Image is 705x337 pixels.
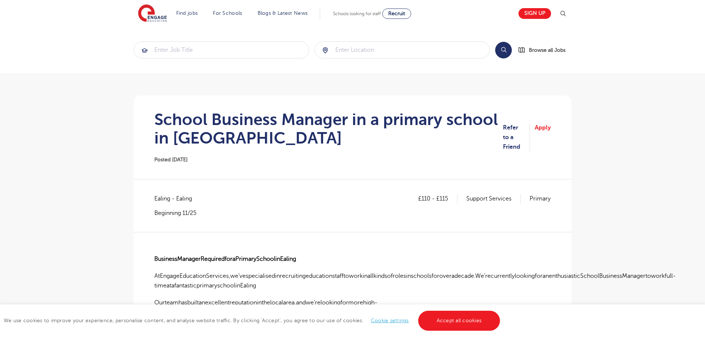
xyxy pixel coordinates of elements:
[418,194,457,203] p: £110 - £115
[518,46,571,54] a: Browse all Jobs
[154,298,551,317] p: Ourteamhasbuiltanexcellentreputationinthelocalarea,andwe’relookingformorehigh-qualityBusinessMana...
[466,194,521,203] p: Support Services
[333,11,381,16] span: Schools looking for staff
[315,42,490,58] input: Submit
[134,42,309,58] input: Submit
[503,123,530,152] a: Refer to a Friend
[530,194,551,203] p: Primary
[154,256,296,262] strong: BusinessManagerRequiredforaPrimarySchoolinEaling
[154,110,503,147] h1: School Business Manager in a primary school in [GEOGRAPHIC_DATA]
[388,11,405,16] span: Recruit
[418,311,500,331] a: Accept all cookies
[495,42,512,58] button: Search
[529,46,565,54] span: Browse all Jobs
[382,9,411,19] a: Recruit
[4,318,502,323] span: We use cookies to improve your experience, personalise content, and analyse website traffic. By c...
[154,157,188,162] span: Posted [DATE]
[134,41,309,58] div: Submit
[154,194,199,203] span: Ealing - Ealing
[213,10,242,16] a: For Schools
[138,4,167,23] img: Engage Education
[176,10,198,16] a: Find jobs
[154,209,199,217] p: Beginning 11/25
[315,41,490,58] div: Submit
[258,10,308,16] a: Blogs & Latest News
[518,8,551,19] a: Sign up
[535,123,551,152] a: Apply
[371,318,409,323] a: Cookie settings
[154,271,551,291] p: AtEngageEducationServices,we’vespecialisedinrecruitingeducationstafftoworkinallkindsofrolesinscho...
